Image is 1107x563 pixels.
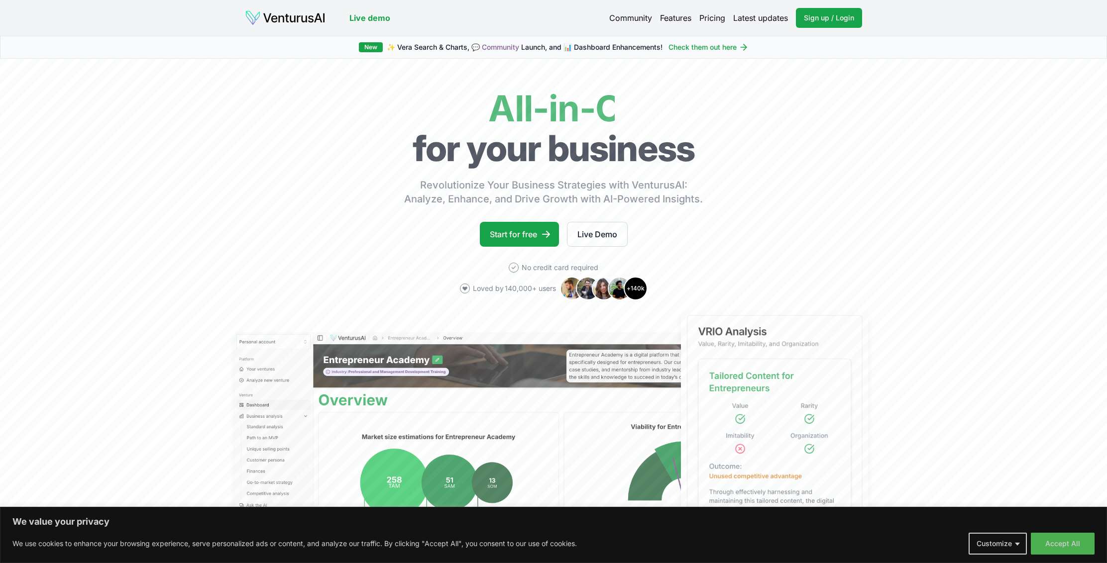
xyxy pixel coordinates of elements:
[804,13,854,23] span: Sign up / Login
[480,222,559,247] a: Start for free
[969,533,1027,555] button: Customize
[576,277,600,300] img: Avatar 2
[349,12,390,24] a: Live demo
[12,516,1095,528] p: We value your privacy
[699,12,725,24] a: Pricing
[482,43,519,51] a: Community
[359,42,383,52] div: New
[560,277,584,300] img: Avatar 1
[245,10,326,26] img: logo
[796,8,862,28] a: Sign up / Login
[609,12,652,24] a: Community
[592,277,616,300] img: Avatar 3
[608,277,632,300] img: Avatar 4
[567,222,628,247] a: Live Demo
[660,12,691,24] a: Features
[12,538,577,550] p: We use cookies to enhance your browsing experience, serve personalized ads or content, and analyz...
[1031,533,1095,555] button: Accept All
[387,42,663,52] span: ✨ Vera Search & Charts, 💬 Launch, and 📊 Dashboard Enhancements!
[733,12,788,24] a: Latest updates
[668,42,749,52] a: Check them out here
